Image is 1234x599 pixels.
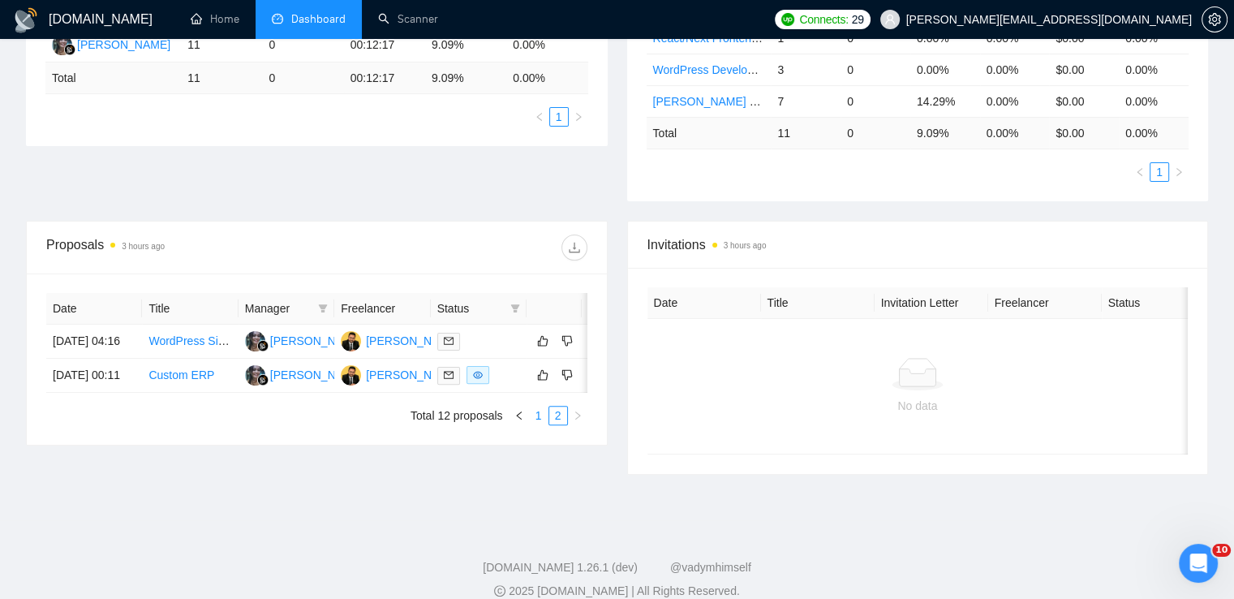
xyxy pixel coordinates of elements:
button: right [569,107,588,127]
button: download [561,235,587,261]
td: 0.00% [1119,54,1189,85]
span: Invitations [647,235,1189,255]
span: setting [1202,13,1227,26]
a: homeHome [191,12,239,26]
th: Title [761,287,875,319]
img: logo [13,7,39,33]
td: 0.00% [980,85,1050,117]
span: download [562,241,587,254]
td: 9.09 % [910,117,980,149]
time: 3 hours ago [724,241,767,250]
li: 1 [1150,162,1169,182]
td: 0 [262,28,343,62]
span: left [1135,167,1145,177]
td: 0.00% [1119,85,1189,117]
li: Next Page [1169,162,1189,182]
th: Freelancer [334,293,430,325]
a: PP[PERSON_NAME] Punjabi [341,334,501,347]
td: 9.09 % [425,62,506,94]
a: RS[PERSON_NAME] [245,368,363,381]
td: $ 0.00 [1049,117,1119,149]
span: Connects: [799,11,848,28]
a: 1 [550,108,568,126]
img: RS [245,331,265,351]
td: 0 [841,117,910,149]
li: Next Page [568,406,587,425]
div: [PERSON_NAME] Punjabi [366,332,501,350]
span: user [884,14,896,25]
iframe: Intercom live chat [1179,544,1218,583]
td: 9.09% [425,28,506,62]
button: left [530,107,549,127]
a: 1 [530,407,548,424]
button: left [510,406,529,425]
span: Manager [245,299,312,317]
img: PP [341,331,361,351]
th: Status [1102,287,1215,319]
button: right [1169,162,1189,182]
span: filter [510,304,520,313]
span: mail [444,336,454,346]
a: React/Next Frontend Dev [653,32,781,45]
div: No data [660,397,1176,415]
td: WordPress Site Restoration and Malware Removal [142,325,238,359]
a: [DOMAIN_NAME] 1.26.1 (dev) [483,561,638,574]
span: Dashboard [291,12,346,26]
td: Custom ERP [142,359,238,393]
td: 0.00 % [506,62,587,94]
li: 1 [529,406,548,425]
span: dislike [561,368,573,381]
button: dislike [557,331,577,351]
td: 7 [771,85,841,117]
a: RS[PERSON_NAME] [245,334,363,347]
a: searchScanner [378,12,438,26]
td: Total [647,117,772,149]
span: like [537,368,548,381]
li: Previous Page [510,406,529,425]
span: mail [444,370,454,380]
td: Total [45,62,181,94]
a: Custom ERP [148,368,214,381]
img: RS [245,365,265,386]
span: right [1174,167,1184,177]
td: 0.00% [506,28,587,62]
time: 3 hours ago [122,242,165,251]
a: RS[PERSON_NAME] [52,37,170,50]
td: 0.00% [910,54,980,85]
td: 0 [841,85,910,117]
td: [DATE] 00:11 [46,359,142,393]
button: setting [1202,6,1228,32]
td: 0 [841,54,910,85]
img: PP [341,365,361,386]
td: 11 [181,28,262,62]
a: WordPress Site Restoration and Malware Removal [148,334,405,347]
div: [PERSON_NAME] [77,36,170,54]
li: Total 12 proposals [411,406,503,425]
span: eye [473,370,483,380]
button: right [568,406,587,425]
span: filter [507,296,523,321]
img: upwork-logo.png [781,13,794,26]
button: dislike [557,365,577,385]
td: $0.00 [1049,85,1119,117]
th: Manager [239,293,334,325]
th: Freelancer [988,287,1102,319]
span: copyright [494,585,505,597]
li: Next Page [569,107,588,127]
span: left [535,112,544,122]
a: [PERSON_NAME] Development [653,95,817,108]
img: gigradar-bm.png [257,340,269,351]
li: Previous Page [530,107,549,127]
span: filter [318,304,328,313]
span: right [573,411,583,420]
span: filter [315,296,331,321]
th: Title [142,293,238,325]
button: left [1130,162,1150,182]
span: right [574,112,583,122]
td: 3 [771,54,841,85]
li: Previous Page [1130,162,1150,182]
span: dashboard [272,13,283,24]
span: like [537,334,548,347]
td: 11 [771,117,841,149]
button: like [533,365,553,385]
